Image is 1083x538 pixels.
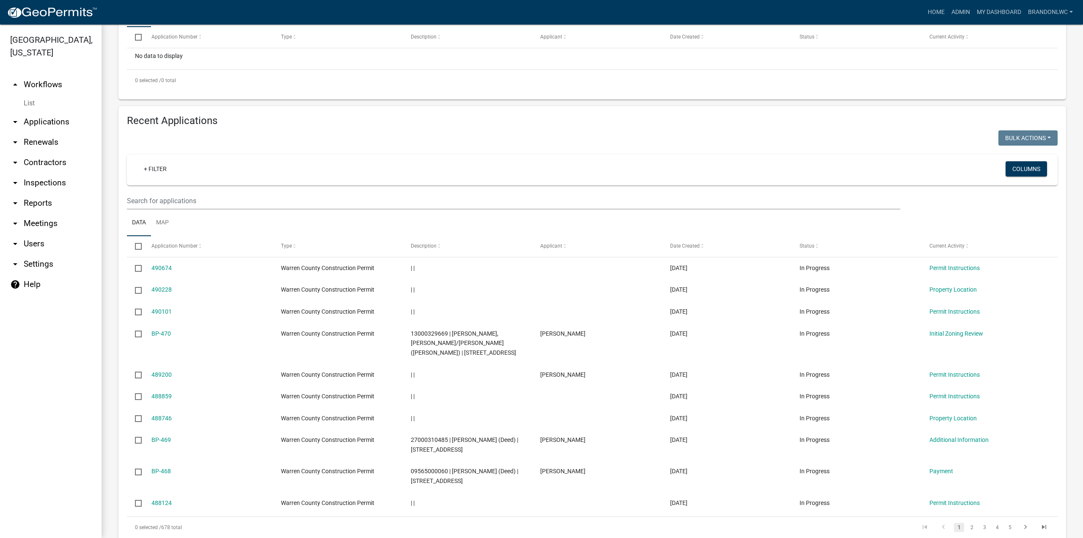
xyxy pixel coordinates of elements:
[540,468,585,475] span: Brance Simms
[281,330,374,337] span: Warren County Construction Permit
[978,520,991,535] li: page 3
[411,499,415,506] span: | |
[540,330,585,337] span: Jose Luis Garcia
[800,499,830,506] span: In Progress
[151,243,198,249] span: Application Number
[800,286,830,293] span: In Progress
[411,286,415,293] span: | |
[411,371,415,378] span: | |
[151,436,171,443] a: BP-469
[402,27,532,47] datatable-header-cell: Description
[800,436,830,443] span: In Progress
[929,499,980,506] a: Permit Instructions
[953,520,965,535] li: page 1
[670,34,700,40] span: Date Created
[929,308,980,315] a: Permit Instructions
[670,308,687,315] span: 10/08/2025
[135,77,161,83] span: 0 selected /
[127,517,496,538] div: 678 total
[532,236,662,257] datatable-header-cell: Applicant
[281,286,374,293] span: Warren County Construction Permit
[411,308,415,315] span: | |
[929,468,953,475] a: Payment
[929,286,977,293] a: Property Location
[281,265,374,271] span: Warren County Construction Permit
[127,27,143,47] datatable-header-cell: Select
[151,286,172,293] a: 490228
[1005,523,1015,532] a: 5
[1003,520,1016,535] li: page 5
[921,236,1051,257] datatable-header-cell: Current Activity
[10,137,20,147] i: arrow_drop_down
[917,523,933,532] a: go to first page
[1006,161,1047,177] button: Columns
[10,198,20,208] i: arrow_drop_down
[281,499,374,506] span: Warren County Construction Permit
[127,236,143,257] datatable-header-cell: Select
[137,161,173,177] a: + Filter
[800,468,830,475] span: In Progress
[670,415,687,422] span: 10/06/2025
[10,80,20,90] i: arrow_drop_up
[151,210,174,237] a: Map
[411,243,437,249] span: Description
[792,27,921,47] datatable-header-cell: Status
[281,371,374,378] span: Warren County Construction Permit
[921,27,1051,47] datatable-header-cell: Current Activity
[670,243,700,249] span: Date Created
[967,523,977,532] a: 2
[662,27,792,47] datatable-header-cell: Date Created
[929,393,980,400] a: Permit Instructions
[998,130,1058,146] button: Bulk Actions
[935,523,951,532] a: go to previous page
[973,4,1025,20] a: My Dashboard
[151,415,172,422] a: 488746
[670,371,687,378] span: 10/07/2025
[800,415,830,422] span: In Progress
[670,265,687,271] span: 10/09/2025
[948,4,973,20] a: Admin
[800,34,814,40] span: Status
[151,265,172,271] a: 490674
[127,192,900,210] input: Search for applications
[411,436,518,453] span: 27000310485 | HILL-WATKINS, SHARON A (Deed) | 24310 15TH AVE
[402,236,532,257] datatable-header-cell: Description
[411,468,518,484] span: 09565000060 | SIMMS, BRANCE (Deed) | 8232 43RD AVE
[127,210,151,237] a: Data
[10,239,20,249] i: arrow_drop_down
[929,415,977,422] a: Property Location
[540,436,585,443] span: Tyler Lentz
[281,393,374,400] span: Warren County Construction Permit
[670,436,687,443] span: 10/06/2025
[670,468,687,475] span: 10/05/2025
[929,371,980,378] a: Permit Instructions
[670,330,687,337] span: 10/08/2025
[281,415,374,422] span: Warren County Construction Permit
[281,436,374,443] span: Warren County Construction Permit
[1025,4,1076,20] a: brandonlWC
[662,236,792,257] datatable-header-cell: Date Created
[965,520,978,535] li: page 2
[10,259,20,269] i: arrow_drop_down
[411,265,415,271] span: | |
[800,330,830,337] span: In Progress
[151,371,172,378] a: 489200
[135,524,161,530] span: 0 selected /
[1017,523,1034,532] a: go to next page
[10,157,20,168] i: arrow_drop_down
[10,279,20,290] i: help
[281,468,374,475] span: Warren County Construction Permit
[1036,523,1052,532] a: go to last page
[929,330,983,337] a: Initial Zoning Review
[800,265,830,271] span: In Progress
[127,70,1058,91] div: 0 total
[532,27,662,47] datatable-header-cell: Applicant
[992,523,1002,532] a: 4
[273,27,403,47] datatable-header-cell: Type
[954,523,964,532] a: 1
[800,371,830,378] span: In Progress
[143,236,273,257] datatable-header-cell: Application Number
[151,468,171,475] a: BP-468
[151,393,172,400] a: 488859
[991,520,1003,535] li: page 4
